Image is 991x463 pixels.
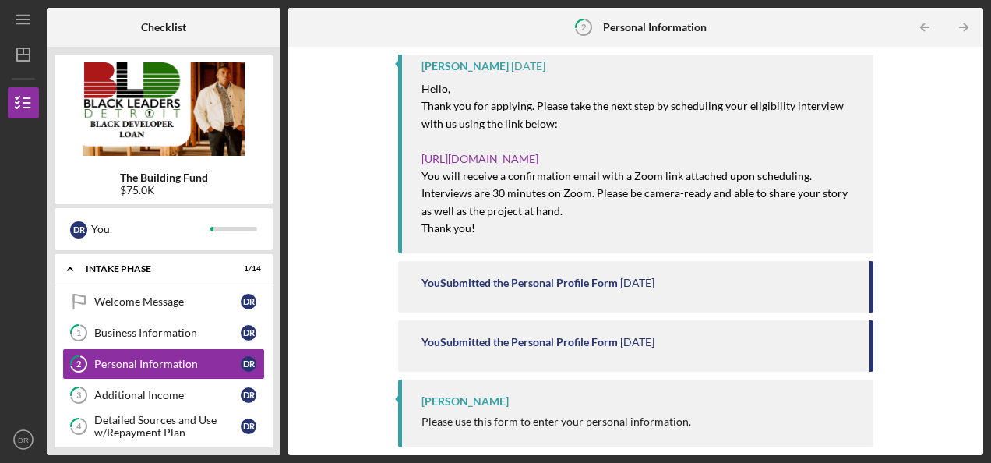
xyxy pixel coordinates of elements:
[62,411,265,442] a: 4Detailed Sources and Use w/Repayment PlanDR
[62,380,265,411] a: 3Additional IncomeDR
[91,216,210,242] div: You
[421,415,691,428] div: Please use this form to enter your personal information.
[76,391,81,401] tspan: 3
[120,184,208,196] div: $75.0K
[603,21,707,34] b: Personal Information
[620,336,654,348] time: 2025-07-01 15:39
[241,325,256,341] div: D R
[421,152,538,165] a: [URL][DOMAIN_NAME]
[581,22,586,32] tspan: 2
[421,221,475,235] mark: Thank you!
[94,327,241,339] div: Business Information
[241,419,256,434] div: D R
[421,60,509,72] div: [PERSON_NAME]
[86,264,222,274] div: Intake Phase
[421,82,450,95] mark: Hello,
[421,99,846,129] mark: Thank you for applying. Please take the next step by scheduling your eligibility interview with u...
[421,395,509,408] div: [PERSON_NAME]
[421,169,812,182] mark: You will receive a confirmation email with a Zoom link attached upon scheduling.
[18,436,29,444] text: DR
[421,336,618,348] div: You Submitted the Personal Profile Form
[141,21,186,34] b: Checklist
[62,286,265,317] a: Welcome MessageDR
[55,62,273,156] img: Product logo
[70,221,87,239] div: D R
[94,358,241,370] div: Personal Information
[76,359,81,369] tspan: 2
[8,424,39,455] button: DR
[241,294,256,309] div: D R
[421,186,850,217] mark: Interviews are 30 minutes on Zoom. Please be camera-ready and able to share your story as well as...
[620,277,654,289] time: 2025-07-01 15:41
[76,328,81,338] tspan: 1
[421,277,618,289] div: You Submitted the Personal Profile Form
[241,387,256,403] div: D R
[120,171,208,184] b: The Building Fund
[94,295,241,308] div: Welcome Message
[76,422,82,432] tspan: 4
[233,264,261,274] div: 1 / 14
[62,317,265,348] a: 1Business InformationDR
[62,348,265,380] a: 2Personal InformationDR
[94,389,241,401] div: Additional Income
[94,414,241,439] div: Detailed Sources and Use w/Repayment Plan
[241,356,256,372] div: D R
[511,60,545,72] time: 2025-08-07 15:12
